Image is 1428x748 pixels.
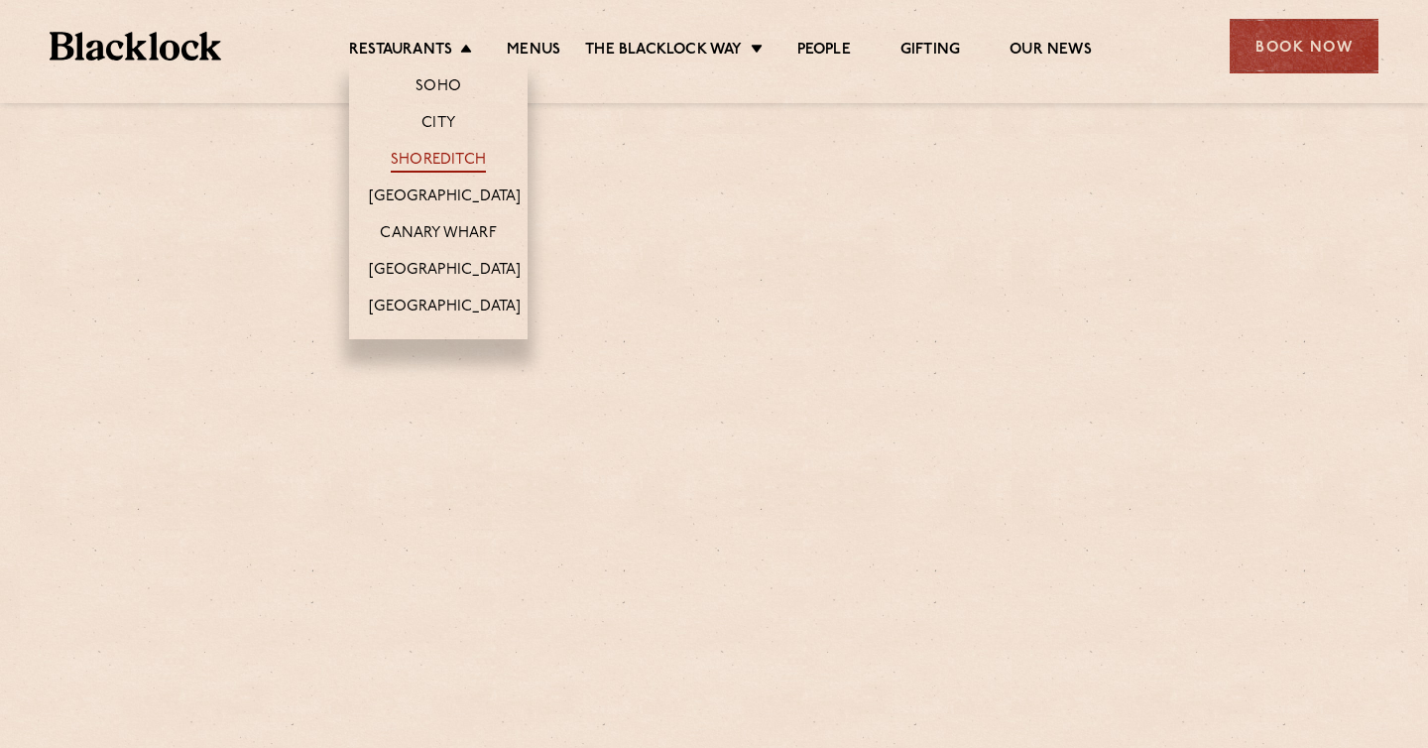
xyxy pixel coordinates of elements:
img: BL_Textured_Logo-footer-cropped.svg [50,32,221,61]
a: Shoreditch [391,151,486,173]
a: Soho [416,77,461,99]
a: Canary Wharf [380,224,496,246]
a: People [797,41,851,62]
div: Book Now [1230,19,1378,73]
a: Restaurants [349,41,452,62]
a: [GEOGRAPHIC_DATA] [369,298,521,319]
a: Menus [507,41,560,62]
a: Gifting [900,41,960,62]
a: The Blacklock Way [585,41,742,62]
a: City [421,114,455,136]
a: [GEOGRAPHIC_DATA] [369,261,521,283]
a: [GEOGRAPHIC_DATA] [369,187,521,209]
a: Our News [1010,41,1092,62]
